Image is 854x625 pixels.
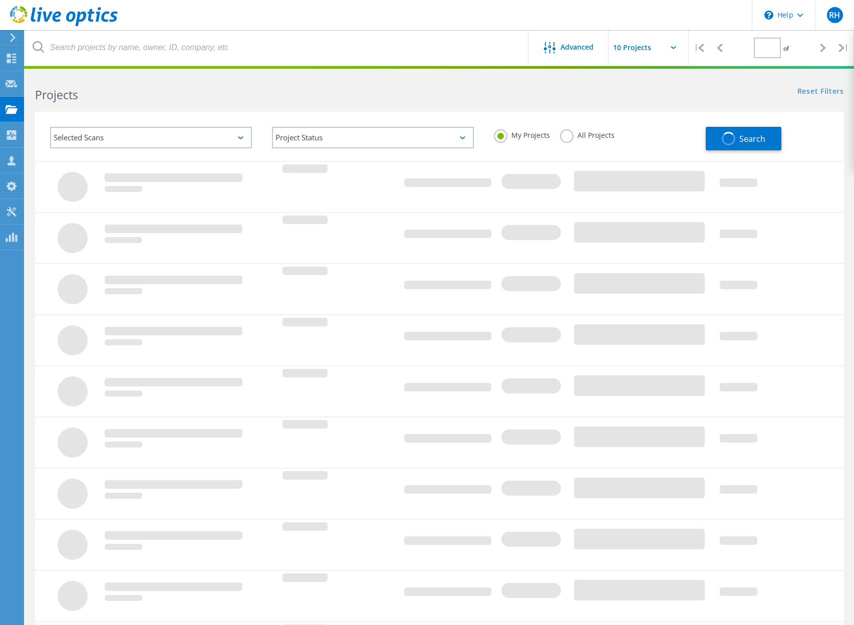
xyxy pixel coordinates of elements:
label: All Projects [560,129,615,139]
span: Search [739,133,765,144]
a: Reset Filters [797,88,844,96]
span: Advanced [560,44,594,51]
a: Live Optics Dashboard [10,21,118,28]
span: RH [829,11,840,19]
div: | [689,30,709,66]
div: Selected Scans [50,127,252,148]
div: | [833,30,854,66]
div: Project Status [272,127,474,148]
button: Search [706,127,781,150]
svg: \n [764,11,773,20]
b: Projects [35,87,78,103]
span: of [783,44,789,53]
input: Search projects by name, owner, ID, company, etc [25,30,529,65]
label: My Projects [494,129,550,139]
